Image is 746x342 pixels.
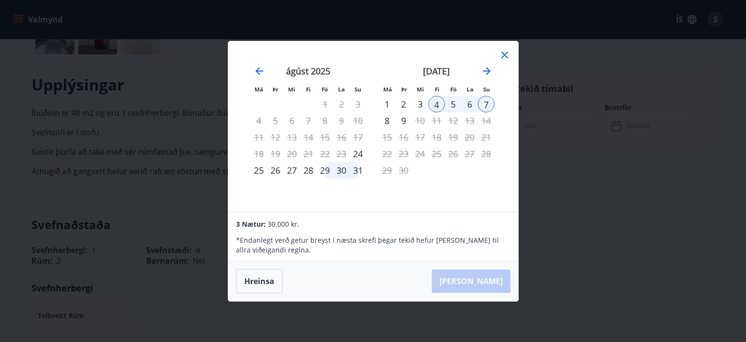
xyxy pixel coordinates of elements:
[379,96,395,112] td: Choose mánudagur, 1. september 2025 as your check-in date. It’s available.
[445,129,461,145] td: Not available. föstudagur, 19. september 2025
[300,112,317,129] td: Not available. fimmtudagur, 7. ágúst 2025
[333,112,350,129] td: Not available. laugardagur, 9. ágúst 2025
[355,86,361,93] small: Su
[251,162,267,179] td: Choose mánudagur, 25. ágúst 2025 as your check-in date. It’s available.
[395,112,412,129] td: Choose þriðjudagur, 9. september 2025 as your check-in date. It’s available.
[428,145,445,162] td: Not available. fimmtudagur, 25. september 2025
[428,129,445,145] td: Not available. fimmtudagur, 18. september 2025
[236,219,266,229] span: 3 Nætur:
[322,86,328,93] small: Fö
[461,129,478,145] td: Not available. laugardagur, 20. september 2025
[423,65,450,77] strong: [DATE]
[379,145,395,162] td: Not available. mánudagur, 22. september 2025
[300,129,317,145] td: Not available. fimmtudagur, 14. ágúst 2025
[428,112,445,129] td: Not available. fimmtudagur, 11. september 2025
[317,162,333,179] td: Choose föstudagur, 29. ágúst 2025 as your check-in date. It’s available.
[350,162,366,179] td: Choose sunnudagur, 31. ágúst 2025 as your check-in date. It’s available.
[267,145,284,162] td: Not available. þriðjudagur, 19. ágúst 2025
[478,112,494,129] td: Not available. sunnudagur, 14. september 2025
[450,86,457,93] small: Fö
[317,145,333,162] td: Not available. föstudagur, 22. ágúst 2025
[272,86,278,93] small: Þr
[286,65,330,77] strong: ágúst 2025
[284,145,300,162] td: Not available. miðvikudagur, 20. ágúst 2025
[483,86,490,93] small: Su
[350,129,366,145] td: Not available. sunnudagur, 17. ágúst 2025
[240,53,507,200] div: Calendar
[435,86,440,93] small: Fi
[379,112,395,129] div: 8
[412,145,428,162] td: Not available. miðvikudagur, 24. september 2025
[401,86,407,93] small: Þr
[333,162,350,179] div: 30
[412,96,428,112] td: Choose miðvikudagur, 3. september 2025 as your check-in date. It’s available.
[412,112,428,129] td: Choose miðvikudagur, 10. september 2025 as your check-in date. It’s available.
[333,96,350,112] td: Not available. laugardagur, 2. ágúst 2025
[254,86,263,93] small: Má
[350,145,366,162] div: Aðeins innritun í boði
[267,162,284,179] td: Choose þriðjudagur, 26. ágúst 2025 as your check-in date. It’s available.
[317,96,333,112] td: Not available. föstudagur, 1. ágúst 2025
[333,145,350,162] td: Not available. laugardagur, 23. ágúst 2025
[350,145,366,162] td: Choose sunnudagur, 24. ágúst 2025 as your check-in date. It’s available.
[338,86,345,93] small: La
[445,96,461,112] div: 5
[445,145,461,162] td: Not available. föstudagur, 26. september 2025
[333,129,350,145] td: Not available. laugardagur, 16. ágúst 2025
[288,86,295,93] small: Mi
[478,145,494,162] td: Not available. sunnudagur, 28. september 2025
[445,112,461,129] td: Not available. föstudagur, 12. september 2025
[251,145,267,162] td: Not available. mánudagur, 18. ágúst 2025
[379,129,395,145] td: Not available. mánudagur, 15. september 2025
[236,269,283,293] button: Hreinsa
[428,96,445,112] div: 4
[395,112,412,129] div: 9
[350,96,366,112] td: Not available. sunnudagur, 3. ágúst 2025
[268,219,299,229] span: 30.000 kr.
[395,96,412,112] td: Choose þriðjudagur, 2. september 2025 as your check-in date. It’s available.
[236,235,510,255] p: * Endanlegt verð getur breyst í næsta skrefi þegar tekið hefur [PERSON_NAME] til allra viðeigandi...
[317,112,333,129] td: Not available. föstudagur, 8. ágúst 2025
[478,129,494,145] td: Not available. sunnudagur, 21. september 2025
[300,162,317,179] td: Choose fimmtudagur, 28. ágúst 2025 as your check-in date. It’s available.
[284,162,300,179] td: Choose miðvikudagur, 27. ágúst 2025 as your check-in date. It’s available.
[481,65,492,77] div: Move forward to switch to the next month.
[267,162,284,179] div: 26
[379,112,395,129] td: Choose mánudagur, 8. september 2025 as your check-in date. It’s available.
[254,65,265,77] div: Move backward to switch to the previous month.
[461,145,478,162] td: Not available. laugardagur, 27. september 2025
[300,162,317,179] div: 28
[306,86,311,93] small: Fi
[379,162,395,179] td: Not available. mánudagur, 29. september 2025
[412,112,428,129] div: Aðeins útritun í boði
[267,112,284,129] td: Not available. þriðjudagur, 5. ágúst 2025
[379,96,395,112] div: 1
[395,129,412,145] td: Not available. þriðjudagur, 16. september 2025
[284,129,300,145] td: Not available. miðvikudagur, 13. ágúst 2025
[267,129,284,145] td: Not available. þriðjudagur, 12. ágúst 2025
[412,96,428,112] div: 3
[350,162,366,179] div: 31
[478,96,494,112] td: Selected as end date. sunnudagur, 7. september 2025
[317,129,333,145] td: Not available. föstudagur, 15. ágúst 2025
[251,162,267,179] div: 25
[333,162,350,179] td: Choose laugardagur, 30. ágúst 2025 as your check-in date. It’s available.
[251,112,267,129] td: Not available. mánudagur, 4. ágúst 2025
[284,112,300,129] td: Not available. miðvikudagur, 6. ágúst 2025
[284,162,300,179] div: 27
[251,129,267,145] td: Not available. mánudagur, 11. ágúst 2025
[412,129,428,145] td: Not available. miðvikudagur, 17. september 2025
[395,96,412,112] div: 2
[445,96,461,112] td: Selected. föstudagur, 5. september 2025
[300,145,317,162] td: Not available. fimmtudagur, 21. ágúst 2025
[317,162,333,179] div: 29
[478,96,494,112] div: 7
[395,145,412,162] td: Not available. þriðjudagur, 23. september 2025
[417,86,424,93] small: Mi
[350,112,366,129] td: Not available. sunnudagur, 10. ágúst 2025
[467,86,474,93] small: La
[383,86,392,93] small: Má
[395,162,412,179] td: Not available. þriðjudagur, 30. september 2025
[428,96,445,112] td: Selected as start date. fimmtudagur, 4. september 2025
[461,96,478,112] div: 6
